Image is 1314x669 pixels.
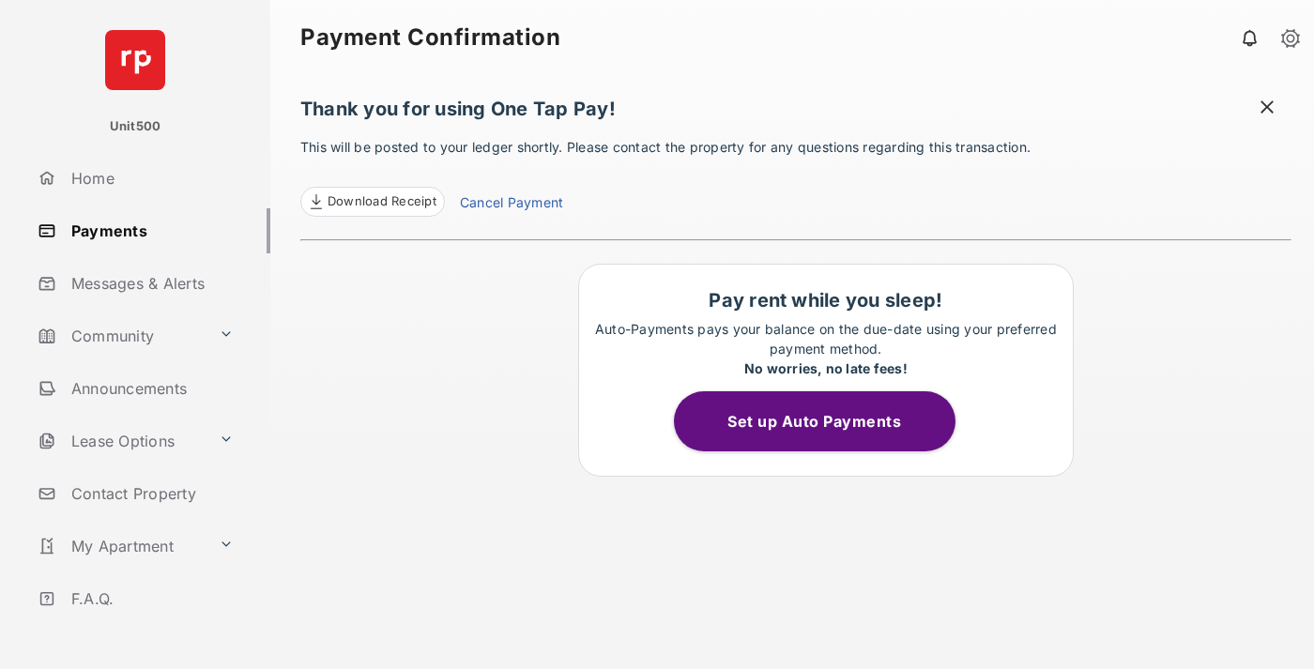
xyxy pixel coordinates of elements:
a: Download Receipt [300,187,445,217]
p: Unit500 [110,117,161,136]
span: Download Receipt [328,192,436,211]
a: Set up Auto Payments [674,412,978,431]
a: Community [30,313,211,358]
button: Set up Auto Payments [674,391,955,451]
h1: Thank you for using One Tap Pay! [300,98,1291,129]
a: My Apartment [30,524,211,569]
a: Cancel Payment [460,192,563,217]
a: F.A.Q. [30,576,270,621]
a: Announcements [30,366,270,411]
img: svg+xml;base64,PHN2ZyB4bWxucz0iaHR0cDovL3d3dy53My5vcmcvMjAwMC9zdmciIHdpZHRoPSI2NCIgaGVpZ2h0PSI2NC... [105,30,165,90]
a: Home [30,156,270,201]
h1: Pay rent while you sleep! [588,289,1063,312]
a: Contact Property [30,471,270,516]
p: Auto-Payments pays your balance on the due-date using your preferred payment method. [588,319,1063,378]
a: Messages & Alerts [30,261,270,306]
p: This will be posted to your ledger shortly. Please contact the property for any questions regardi... [300,137,1291,217]
a: Lease Options [30,418,211,464]
a: Payments [30,208,270,253]
strong: Payment Confirmation [300,26,560,49]
div: No worries, no late fees! [588,358,1063,378]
